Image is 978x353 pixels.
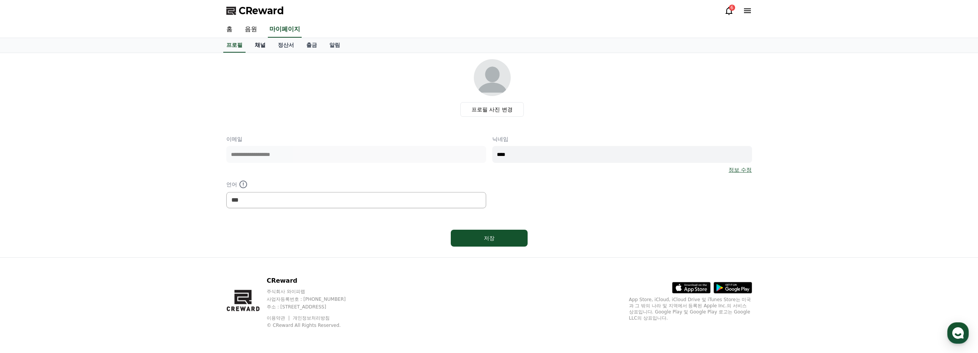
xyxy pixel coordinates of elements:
p: 주소 : [STREET_ADDRESS] [267,304,360,310]
a: 메시지를 입력하세요. [11,111,139,130]
a: 프로필 [223,38,246,53]
p: © CReward All Rights Reserved. [267,322,360,328]
span: 몇 분 내 답변 받으실 수 있어요 [48,133,112,139]
span: 메시지를 입력하세요. [16,117,71,124]
a: 채널톡이용중 [58,151,91,157]
p: 이메일 [226,135,486,143]
p: CReward [267,276,360,285]
div: 안녕하세요. [PERSON_NAME]는 순차적으로 채널의 콘텐츠를 검토하여 승인 처리하고 있습니다. 다만, 최근 일부 플랫폼에서 이슈가 발생한 뒤, 또 다른 플랫폼에서도 문제... [32,88,135,104]
p: 사업자등록번호 : [PHONE_NUMBER] [267,296,360,302]
a: 개인정보처리방침 [293,315,330,321]
a: 설정 [99,244,148,263]
span: 이용중 [66,152,91,157]
span: 홈 [24,255,29,261]
p: 언어 [226,180,486,189]
a: 이용약관 [267,315,291,321]
a: 마이페이지 [268,22,302,38]
button: 저장 [451,230,528,247]
a: Creward09-19 안녕하세요. [PERSON_NAME]는 순차적으로 채널의 콘텐츠를 검토하여 승인 처리하고 있습니다. 다만, 최근 일부 플랫폼에서 이슈가 발생한 뒤, 또... [9,78,141,107]
span: CReward [239,5,284,17]
div: 09-19 [60,82,73,88]
p: 닉네임 [492,135,752,143]
a: 출금 [300,38,323,53]
img: profile_image [474,59,511,96]
a: CReward [226,5,284,17]
label: 프로필 사진 변경 [460,102,524,117]
p: 주식회사 와이피랩 [267,288,360,295]
a: 홈 [2,244,51,263]
b: 채널톡 [66,152,79,157]
span: 운영시간 보기 [101,62,132,69]
div: 6 [729,5,735,11]
span: 설정 [119,255,128,261]
a: 알림 [323,38,346,53]
a: 대화 [51,244,99,263]
a: 채널 [249,38,272,53]
div: Creward [32,81,56,88]
a: 정보 수정 [729,166,752,174]
span: 대화 [70,255,80,262]
a: 정산서 [272,38,300,53]
div: 저장 [466,234,512,242]
h1: CReward [9,58,54,70]
a: 홈 [220,22,239,38]
a: 6 [724,6,734,15]
p: App Store, iCloud, iCloud Drive 및 iTunes Store는 미국과 그 밖의 나라 및 지역에서 등록된 Apple Inc.의 서비스 상표입니다. Goo... [629,297,752,321]
button: 운영시간 보기 [98,61,141,70]
a: 음원 [239,22,263,38]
